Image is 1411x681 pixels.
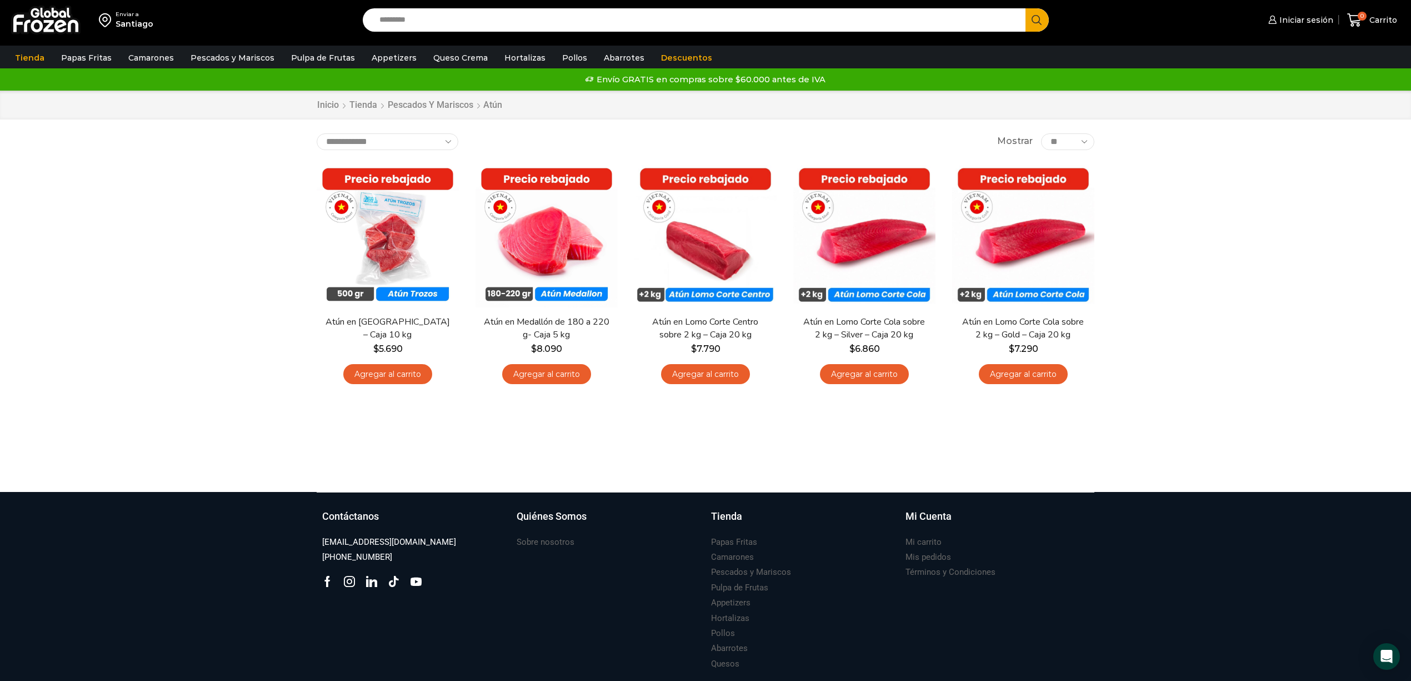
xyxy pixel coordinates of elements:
span: $ [531,344,537,354]
a: Agregar al carrito: “Atún en Medallón de 180 a 220 g- Caja 5 kg” [502,364,591,385]
div: Santiago [116,18,153,29]
select: Pedido de la tienda [317,133,458,150]
a: Tienda [349,99,378,112]
a: Atún en Lomo Corte Centro sobre 2 kg – Caja 20 kg [642,316,769,341]
h3: Abarrotes [711,643,748,654]
h3: Appetizers [711,597,750,609]
span: Carrito [1367,14,1397,26]
a: Agregar al carrito: “Atún en Lomo Corte Centro sobre 2 kg - Caja 20 kg” [661,364,750,385]
h3: Hortalizas [711,613,749,624]
a: Mis pedidos [905,550,951,565]
bdi: 7.790 [691,344,720,354]
h3: Tienda [711,509,742,524]
h3: Mis pedidos [905,551,951,563]
a: Pollos [557,47,593,68]
a: Pulpa de Frutas [711,580,768,595]
h3: [PHONE_NUMBER] [322,551,392,563]
h3: Pollos [711,628,735,639]
bdi: 8.090 [531,344,562,354]
bdi: 7.290 [1009,344,1038,354]
span: $ [373,344,379,354]
h3: Contáctanos [322,509,379,524]
span: $ [849,344,855,354]
span: $ [1009,344,1014,354]
h3: Quesos [711,658,739,670]
bdi: 5.690 [373,344,403,354]
bdi: 6.860 [849,344,880,354]
a: Mi carrito [905,535,942,550]
a: Hortalizas [711,611,749,626]
a: Tienda [711,509,894,535]
a: Agregar al carrito: “Atún en Lomo Corte Cola sobre 2 kg - Gold – Caja 20 kg” [979,364,1068,385]
a: Agregar al carrito: “Atún en Lomo Corte Cola sobre 2 kg - Silver - Caja 20 kg” [820,364,909,385]
a: Tienda [9,47,50,68]
a: Inicio [317,99,339,112]
h3: Papas Fritas [711,536,757,548]
button: Search button [1025,8,1049,32]
a: Descuentos [656,47,718,68]
h3: [EMAIL_ADDRESS][DOMAIN_NAME] [322,536,456,548]
a: Términos y Condiciones [905,565,995,580]
a: Papas Fritas [56,47,117,68]
div: Open Intercom Messenger [1373,643,1400,670]
a: Abarrotes [598,47,650,68]
a: Pescados y Mariscos [185,47,280,68]
a: Atún en Medallón de 180 a 220 g- Caja 5 kg [483,316,611,341]
a: Queso Crema [428,47,493,68]
a: Hortalizas [499,47,551,68]
h3: Quiénes Somos [517,509,587,524]
a: Pescados y Mariscos [711,565,791,580]
span: Mostrar [997,135,1033,148]
a: Atún en Lomo Corte Cola sobre 2 kg – Silver – Caja 20 kg [800,316,928,341]
h3: Sobre nosotros [517,536,574,548]
a: Camarones [123,47,179,68]
a: Appetizers [366,47,422,68]
h3: Mi carrito [905,536,942,548]
a: Pollos [711,626,735,641]
h3: Pescados y Mariscos [711,566,791,578]
h3: Términos y Condiciones [905,566,995,578]
a: [EMAIL_ADDRESS][DOMAIN_NAME] [322,535,456,550]
img: address-field-icon.svg [99,11,116,29]
span: Iniciar sesión [1277,14,1333,26]
h1: Atún [483,100,502,110]
span: 0 [1358,12,1367,21]
a: Quiénes Somos [517,509,700,535]
h3: Pulpa de Frutas [711,582,768,594]
a: Atún en Lomo Corte Cola sobre 2 kg – Gold – Caja 20 kg [959,316,1087,341]
h3: Camarones [711,551,754,563]
a: Mi Cuenta [905,509,1089,535]
nav: Breadcrumb [317,99,502,112]
a: Pescados y Mariscos [387,99,474,112]
a: Contáctanos [322,509,506,535]
a: Abarrotes [711,641,748,656]
a: [PHONE_NUMBER] [322,550,392,565]
a: Iniciar sesión [1265,9,1333,31]
h3: Mi Cuenta [905,509,952,524]
a: Camarones [711,550,754,565]
a: Quesos [711,657,739,672]
a: Pulpa de Frutas [286,47,361,68]
a: Papas Fritas [711,535,757,550]
a: 0 Carrito [1344,7,1400,33]
span: $ [691,344,697,354]
a: Agregar al carrito: “Atún en Trozos - Caja 10 kg” [343,364,432,385]
a: Sobre nosotros [517,535,574,550]
a: Appetizers [711,595,750,610]
div: Enviar a [116,11,153,18]
a: Atún en [GEOGRAPHIC_DATA] – Caja 10 kg [324,316,452,341]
